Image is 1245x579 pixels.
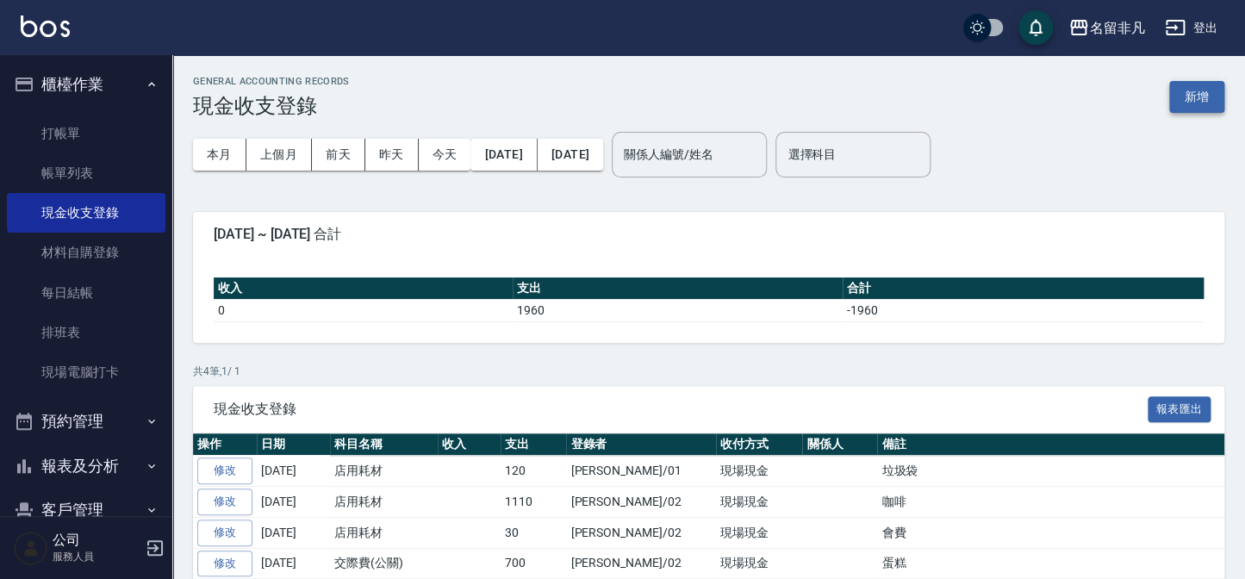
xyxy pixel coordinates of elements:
span: [DATE] ~ [DATE] 合計 [214,226,1204,243]
button: 登出 [1158,12,1224,44]
td: 現場現金 [716,487,803,518]
a: 排班表 [7,313,165,352]
td: 1960 [513,299,843,321]
td: [PERSON_NAME]/02 [566,517,715,548]
th: 收入 [214,277,513,300]
td: 700 [501,548,567,579]
td: 交際費(公關) [330,548,438,579]
a: 修改 [197,458,252,484]
th: 日期 [257,433,330,456]
button: [DATE] [538,139,603,171]
p: 共 4 筆, 1 / 1 [193,364,1224,379]
button: 上個月 [246,139,312,171]
th: 合計 [843,277,1204,300]
a: 每日結帳 [7,273,165,313]
h2: GENERAL ACCOUNTING RECORDS [193,76,350,87]
td: 現場現金 [716,548,803,579]
a: 現金收支登錄 [7,193,165,233]
a: 新增 [1169,88,1224,104]
div: 名留非凡 [1089,17,1144,39]
td: [DATE] [257,487,330,518]
a: 報表匯出 [1148,400,1211,416]
td: 0 [214,299,513,321]
td: 店用耗材 [330,487,438,518]
td: 1110 [501,487,567,518]
th: 收付方式 [716,433,803,456]
th: 收入 [438,433,501,456]
td: 現場現金 [716,456,803,487]
button: 客戶管理 [7,488,165,532]
button: 報表匯出 [1148,396,1211,423]
button: 前天 [312,139,365,171]
td: [DATE] [257,548,330,579]
td: [PERSON_NAME]/02 [566,487,715,518]
th: 關係人 [802,433,877,456]
a: 修改 [197,489,252,515]
th: 操作 [193,433,257,456]
button: [DATE] [470,139,537,171]
a: 材料自購登錄 [7,233,165,272]
button: 預約管理 [7,399,165,444]
td: [DATE] [257,456,330,487]
span: 現金收支登錄 [214,401,1148,418]
a: 帳單列表 [7,153,165,193]
button: 新增 [1169,81,1224,113]
img: Person [14,531,48,565]
button: 報表及分析 [7,444,165,489]
td: 店用耗材 [330,456,438,487]
a: 修改 [197,551,252,577]
img: Logo [21,16,70,37]
th: 科目名稱 [330,433,438,456]
th: 支出 [513,277,843,300]
button: 昨天 [365,139,419,171]
h3: 現金收支登錄 [193,94,350,118]
td: 120 [501,456,567,487]
a: 打帳單 [7,114,165,153]
td: 現場現金 [716,517,803,548]
td: [PERSON_NAME]/01 [566,456,715,487]
td: 30 [501,517,567,548]
button: save [1018,10,1053,45]
button: 今天 [419,139,471,171]
td: [PERSON_NAME]/02 [566,548,715,579]
button: 本月 [193,139,246,171]
td: 店用耗材 [330,517,438,548]
th: 登錄者 [566,433,715,456]
th: 支出 [501,433,567,456]
p: 服務人員 [53,549,140,564]
button: 櫃檯作業 [7,62,165,107]
h5: 公司 [53,532,140,549]
a: 修改 [197,520,252,546]
td: [DATE] [257,517,330,548]
button: 名留非凡 [1061,10,1151,46]
a: 現場電腦打卡 [7,352,165,392]
td: -1960 [843,299,1204,321]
